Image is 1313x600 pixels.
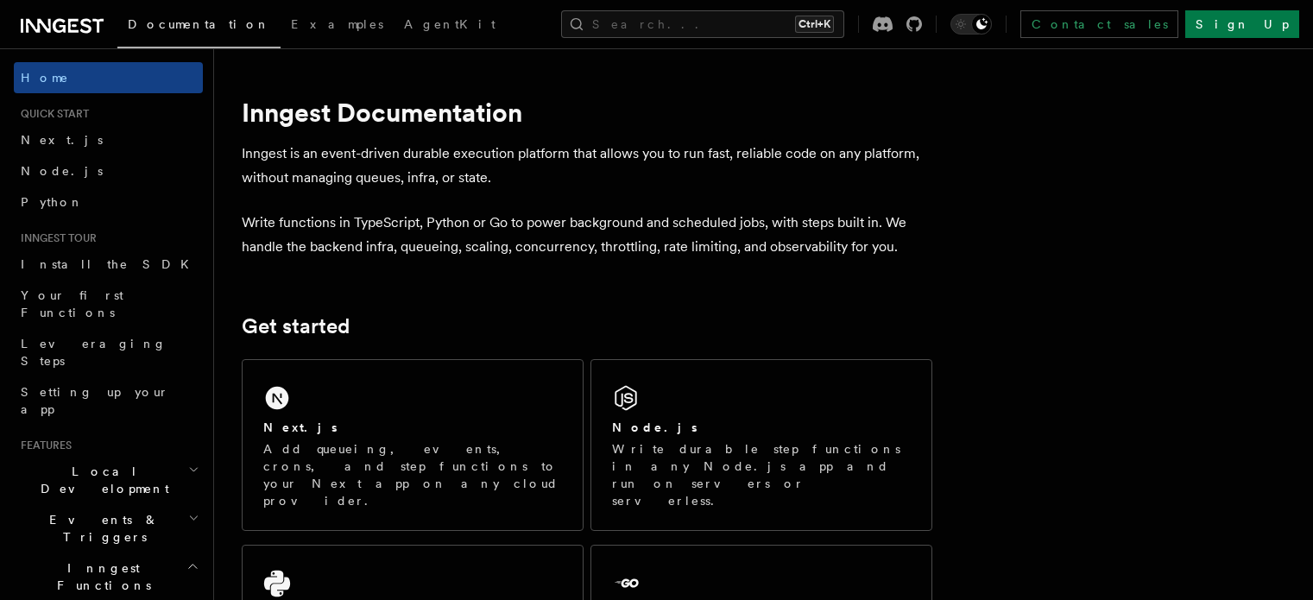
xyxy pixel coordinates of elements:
[242,359,584,531] a: Next.jsAdd queueing, events, crons, and step functions to your Next app on any cloud provider.
[612,419,698,436] h2: Node.js
[795,16,834,33] kbd: Ctrl+K
[281,5,394,47] a: Examples
[14,231,97,245] span: Inngest tour
[14,511,188,546] span: Events & Triggers
[404,17,496,31] span: AgentKit
[14,463,188,497] span: Local Development
[1185,10,1299,38] a: Sign Up
[14,155,203,186] a: Node.js
[242,142,932,190] p: Inngest is an event-driven durable execution platform that allows you to run fast, reliable code ...
[21,385,169,416] span: Setting up your app
[561,10,844,38] button: Search...Ctrl+K
[14,107,89,121] span: Quick start
[14,376,203,425] a: Setting up your app
[14,439,72,452] span: Features
[14,504,203,553] button: Events & Triggers
[117,5,281,48] a: Documentation
[950,14,992,35] button: Toggle dark mode
[14,328,203,376] a: Leveraging Steps
[14,124,203,155] a: Next.js
[394,5,506,47] a: AgentKit
[21,288,123,319] span: Your first Functions
[128,17,270,31] span: Documentation
[21,69,69,86] span: Home
[242,97,932,128] h1: Inngest Documentation
[14,456,203,504] button: Local Development
[263,419,338,436] h2: Next.js
[21,337,167,368] span: Leveraging Steps
[21,257,199,271] span: Install the SDK
[14,249,203,280] a: Install the SDK
[1020,10,1178,38] a: Contact sales
[14,186,203,218] a: Python
[242,314,350,338] a: Get started
[590,359,932,531] a: Node.jsWrite durable step functions in any Node.js app and run on servers or serverless.
[14,280,203,328] a: Your first Functions
[242,211,932,259] p: Write functions in TypeScript, Python or Go to power background and scheduled jobs, with steps bu...
[21,164,103,178] span: Node.js
[612,440,911,509] p: Write durable step functions in any Node.js app and run on servers or serverless.
[14,559,186,594] span: Inngest Functions
[263,440,562,509] p: Add queueing, events, crons, and step functions to your Next app on any cloud provider.
[21,133,103,147] span: Next.js
[21,195,84,209] span: Python
[291,17,383,31] span: Examples
[14,62,203,93] a: Home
